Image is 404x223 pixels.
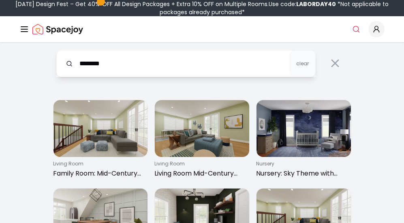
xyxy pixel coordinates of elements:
[154,169,246,178] p: Living Room Mid-Century Modern with Earthy Tones
[154,100,250,182] a: Living Room Mid-Century Modern with Earthy Tonesliving roomLiving Room Mid-Century Modern with Ea...
[290,50,316,77] button: clear
[296,60,309,67] span: clear
[32,21,83,37] a: Spacejoy
[53,169,145,178] p: Family Room: Mid-Century Modern with Gaming Lounge
[256,100,351,182] a: Nursery: Sky Theme with Galactic MuralnurseryNursery: Sky Theme with Galactic Mural
[53,161,145,167] p: living room
[257,100,351,157] img: Nursery: Sky Theme with Galactic Mural
[53,100,148,182] a: Family Room: Mid-Century Modern with Gaming Loungeliving roomFamily Room: Mid-Century Modern with...
[53,100,148,157] img: Family Room: Mid-Century Modern with Gaming Lounge
[256,161,348,167] p: nursery
[32,21,83,37] img: Spacejoy Logo
[19,16,385,42] nav: Global
[256,169,348,178] p: Nursery: Sky Theme with Galactic Mural
[155,100,249,157] img: Living Room Mid-Century Modern with Earthy Tones
[154,161,246,167] p: living room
